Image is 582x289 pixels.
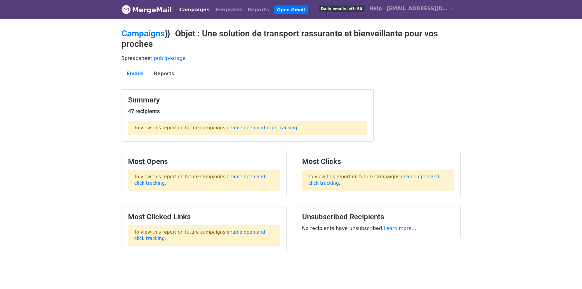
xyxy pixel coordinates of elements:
a: enable open and click tracking [227,125,297,131]
h3: Summary [128,96,367,105]
a: Campaigns [177,4,212,16]
p: To view this report on future campaigns, . [128,225,280,246]
p: To view this report on future campaigns, . [128,170,280,191]
h5: 47 recipients [128,108,367,115]
a: Open Gmail [274,6,308,14]
a: enable open and click tracking [134,174,265,186]
span: [EMAIL_ADDRESS][DOMAIN_NAME] [387,5,448,12]
span: Daily emails left: 50 [319,6,364,12]
p: To view this report on future campaigns, . [302,170,454,191]
a: enable open and click tracking [134,229,265,241]
p: No recipients have unsubscribed. [302,225,454,232]
a: Help [367,2,384,15]
a: enable open and click tracking [309,174,440,186]
h3: Unsubscribed Recipients [302,213,454,221]
h3: Most Opens [128,157,280,166]
a: Reports [149,68,179,80]
h3: Most Clicks [302,157,454,166]
a: Learn more... [384,225,416,231]
a: Emails [122,68,149,80]
a: [EMAIL_ADDRESS][DOMAIN_NAME] [384,2,456,17]
a: Campaigns [122,28,165,39]
img: MergeMail logo [122,5,131,14]
h3: Most Clicked Links [128,213,280,221]
p: Spreadsheet: [122,55,461,61]
h2: ⟫ Objet : Une solution de transport rassurante et bienveillante pour vos proches [122,28,461,49]
a: Daily emails left: 50 [316,2,367,15]
a: publipostage [154,55,186,61]
a: Templates [212,4,245,16]
p: To view this report on future campaigns, . [128,121,367,135]
a: Reports [245,4,272,16]
a: MergeMail [122,3,172,16]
